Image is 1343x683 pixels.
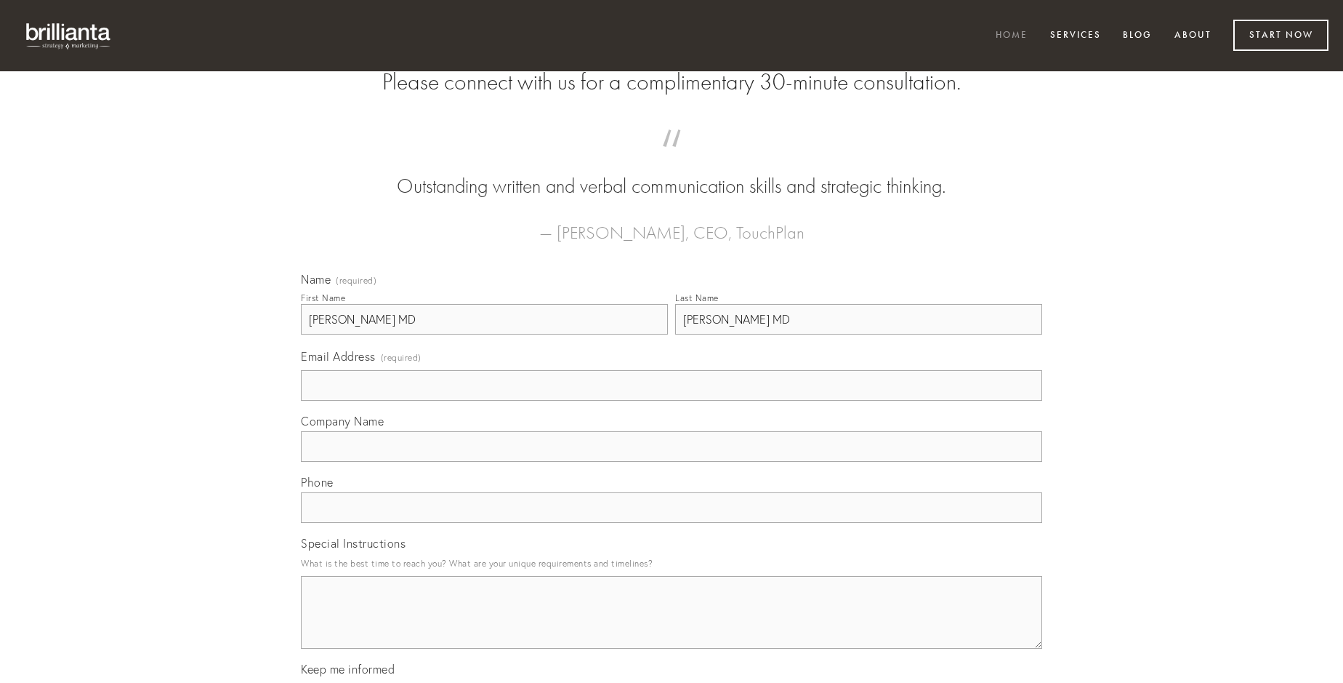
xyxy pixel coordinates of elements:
[301,292,345,303] div: First Name
[324,144,1019,201] blockquote: Outstanding written and verbal communication skills and strategic thinking.
[1041,24,1110,48] a: Services
[381,348,422,367] span: (required)
[301,414,384,428] span: Company Name
[301,662,395,676] span: Keep me informed
[301,349,376,364] span: Email Address
[301,554,1042,573] p: What is the best time to reach you? What are your unique requirements and timelines?
[301,272,331,287] span: Name
[301,536,406,551] span: Special Instructions
[1113,24,1161,48] a: Blog
[336,276,376,285] span: (required)
[301,68,1042,96] h2: Please connect with us for a complimentary 30-minute consultation.
[324,144,1019,172] span: “
[301,475,334,490] span: Phone
[324,201,1019,247] figcaption: — [PERSON_NAME], CEO, TouchPlan
[1165,24,1221,48] a: About
[675,292,719,303] div: Last Name
[986,24,1037,48] a: Home
[15,15,124,57] img: brillianta - research, strategy, marketing
[1233,20,1328,51] a: Start Now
